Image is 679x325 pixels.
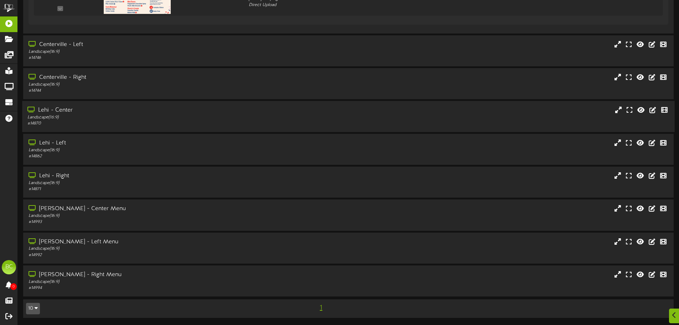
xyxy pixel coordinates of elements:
[2,260,16,274] div: BC
[29,285,289,291] div: # 14994
[29,219,289,225] div: # 14993
[29,180,289,186] div: Landscape ( 16:9 )
[29,139,289,147] div: Lehi - Left
[249,2,500,8] div: Direct Upload
[29,73,289,82] div: Centerville - Right
[27,115,289,121] div: Landscape ( 16:9 )
[29,153,289,159] div: # 14862
[29,147,289,153] div: Landscape ( 16:9 )
[29,205,289,213] div: [PERSON_NAME] - Center Menu
[29,271,289,279] div: [PERSON_NAME] - Right Menu
[27,106,289,115] div: Lehi - Center
[29,238,289,246] div: [PERSON_NAME] - Left Menu
[29,82,289,88] div: Landscape ( 16:9 )
[29,172,289,180] div: Lehi - Right
[318,304,324,312] span: 1
[29,246,289,252] div: Landscape ( 16:9 )
[29,41,289,49] div: Centerville - Left
[29,186,289,192] div: # 14871
[29,49,289,55] div: Landscape ( 16:9 )
[29,252,289,258] div: # 14992
[10,283,17,290] span: 0
[29,88,289,94] div: # 14744
[29,213,289,219] div: Landscape ( 16:9 )
[29,55,289,61] div: # 14746
[27,121,289,127] div: # 14870
[26,303,40,314] button: 10
[29,279,289,285] div: Landscape ( 16:9 )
